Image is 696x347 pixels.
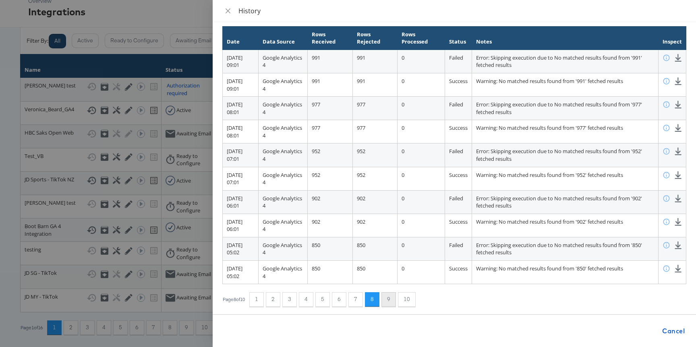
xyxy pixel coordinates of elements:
[223,143,259,167] td: [DATE] 07:01
[476,265,623,272] span: Warning: No matched results found from '850' fetched results
[476,241,642,256] span: Error: Skipping execution due to No matched results found from '850' fetched results
[263,101,302,116] span: Google Analytics 4
[397,214,445,237] td: 0
[266,292,280,307] button: 2
[263,195,302,210] span: Google Analytics 4
[476,77,623,85] span: Warning: No matched results found from '991' fetched results
[397,261,445,284] td: 0
[449,54,463,61] span: Failed
[307,97,352,120] td: 977
[307,26,352,50] th: Rows Received
[449,124,468,131] span: Success
[352,143,397,167] td: 952
[223,167,259,190] td: [DATE] 07:01
[263,241,302,256] span: Google Analytics 4
[352,214,397,237] td: 902
[222,297,245,302] div: Page 8 of 10
[223,50,259,73] td: [DATE] 09:01
[352,190,397,214] td: 902
[381,292,396,307] button: 9
[307,50,352,73] td: 991
[445,26,472,50] th: Status
[307,167,352,190] td: 952
[307,190,352,214] td: 902
[263,265,302,280] span: Google Analytics 4
[259,26,307,50] th: Data Source
[449,218,468,225] span: Success
[307,214,352,237] td: 902
[449,171,468,179] span: Success
[476,195,642,210] span: Error: Skipping execution due to No matched results found from '902' fetched results
[222,7,234,15] button: Close
[476,218,623,225] span: Warning: No matched results found from '902' fetched results
[449,101,463,108] span: Failed
[307,73,352,97] td: 991
[263,54,302,69] span: Google Analytics 4
[365,292,379,307] button: 8
[223,120,259,143] td: [DATE] 08:01
[662,325,685,337] span: Cancel
[332,292,346,307] button: 6
[249,292,264,307] button: 1
[398,292,416,307] button: 10
[307,120,352,143] td: 977
[449,241,463,249] span: Failed
[307,143,352,167] td: 952
[449,265,468,272] span: Success
[397,143,445,167] td: 0
[397,97,445,120] td: 0
[449,77,468,85] span: Success
[659,323,688,339] button: Cancel
[352,26,397,50] th: Rows Rejected
[352,261,397,284] td: 850
[348,292,363,307] button: 7
[238,6,686,15] div: History
[263,148,302,162] span: Google Analytics 4
[307,261,352,284] td: 850
[397,50,445,73] td: 0
[263,171,302,186] span: Google Analytics 4
[476,171,623,179] span: Warning: No matched results found from '952' fetched results
[299,292,313,307] button: 4
[397,26,445,50] th: Rows Processed
[352,167,397,190] td: 952
[397,190,445,214] td: 0
[223,190,259,214] td: [DATE] 06:01
[476,148,642,162] span: Error: Skipping execution due to No matched results found from '952' fetched results
[476,101,642,116] span: Error: Skipping execution due to No matched results found from '977' fetched results
[315,292,330,307] button: 5
[397,237,445,260] td: 0
[658,26,686,50] th: Inspect
[223,73,259,97] td: [DATE] 09:01
[352,237,397,260] td: 850
[397,120,445,143] td: 0
[352,50,397,73] td: 991
[263,124,302,139] span: Google Analytics 4
[225,8,231,14] span: close
[397,73,445,97] td: 0
[352,73,397,97] td: 991
[352,120,397,143] td: 977
[223,237,259,260] td: [DATE] 05:02
[476,124,623,131] span: Warning: No matched results found from '977' fetched results
[449,148,463,155] span: Failed
[223,26,259,50] th: Date
[223,261,259,284] td: [DATE] 05:02
[476,54,642,69] span: Error: Skipping execution due to No matched results found from '991' fetched results
[263,218,302,233] span: Google Analytics 4
[223,214,259,237] td: [DATE] 06:01
[352,97,397,120] td: 977
[472,26,658,50] th: Notes
[397,167,445,190] td: 0
[223,97,259,120] td: [DATE] 08:01
[307,237,352,260] td: 850
[282,292,297,307] button: 3
[449,195,463,202] span: Failed
[263,77,302,92] span: Google Analytics 4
